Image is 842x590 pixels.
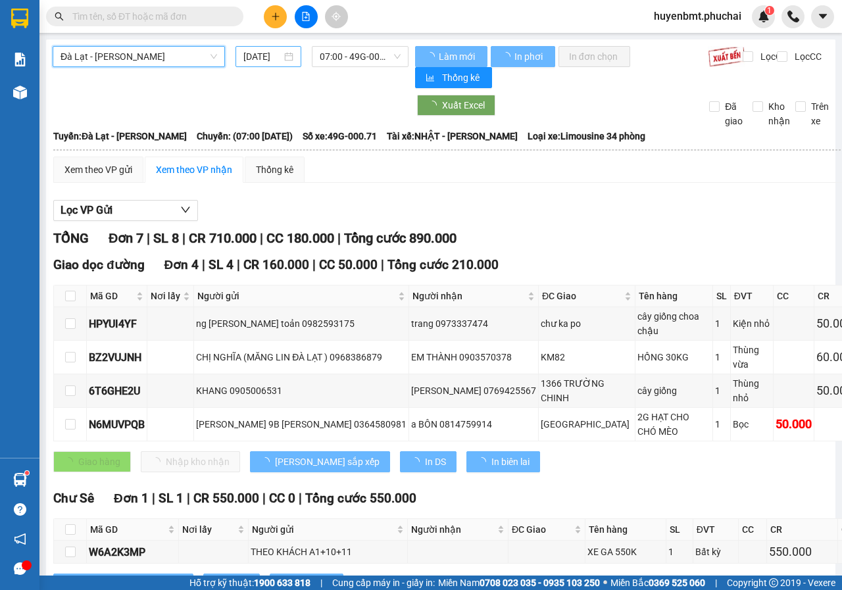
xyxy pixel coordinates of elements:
[758,11,770,22] img: icon-new-feature
[466,451,540,472] button: In biên lai
[769,578,778,587] span: copyright
[637,410,710,439] div: 2G HẠT CHO CHÓ MÈO
[264,5,287,28] button: plus
[767,519,838,541] th: CR
[262,491,266,506] span: |
[415,46,487,67] button: Làm mới
[442,98,485,112] span: Xuất Excel
[271,12,280,21] span: plus
[182,522,235,537] span: Nơi lấy
[89,316,145,332] div: HPYUI4YF
[180,205,191,215] span: down
[387,257,499,272] span: Tổng cước 210.000
[250,451,390,472] button: [PERSON_NAME] sắp xếp
[53,200,198,221] button: Lọc VP Gửi
[542,289,622,303] span: ĐC Giao
[637,383,710,398] div: cây giống
[541,376,633,405] div: 1366 TRƯỜNG CHINH
[89,544,176,560] div: W6A2K3MP
[189,230,257,246] span: CR 710.000
[312,257,316,272] span: |
[114,491,149,506] span: Đơn 1
[668,545,691,559] div: 1
[713,285,731,307] th: SL
[13,86,27,99] img: warehouse-icon
[256,162,293,177] div: Thống kê
[53,451,131,472] button: Giao hàng
[243,49,282,64] input: 15/09/2025
[254,578,310,588] strong: 1900 633 818
[715,417,728,431] div: 1
[415,67,492,88] button: bar-chartThống kê
[411,522,495,537] span: Người nhận
[295,5,318,28] button: file-add
[767,6,772,15] span: 1
[90,289,134,303] span: Mã GD
[774,285,814,307] th: CC
[196,383,407,398] div: KHANG 0905006531
[332,12,341,21] span: aim
[243,257,309,272] span: CR 160.000
[649,578,705,588] strong: 0369 525 060
[202,257,205,272] span: |
[320,47,400,66] span: 07:00 - 49G-000.71
[266,230,334,246] span: CC 180.000
[541,316,633,331] div: chư ka po
[87,374,147,408] td: 6T6GHE2U
[733,376,771,405] div: Thùng nhỏ
[541,417,633,431] div: [GEOGRAPHIC_DATA]
[541,350,633,364] div: KM82
[603,580,607,585] span: ⚪️
[89,349,145,366] div: BZ2VUJNH
[269,491,295,506] span: CC 0
[480,578,600,588] strong: 0708 023 035 - 0935 103 250
[25,471,29,475] sup: 1
[763,99,795,128] span: Kho nhận
[528,129,645,143] span: Loại xe: Limousine 34 phòng
[87,408,147,441] td: N6MUVPQB
[182,230,186,246] span: |
[189,576,310,590] span: Hỗ trợ kỹ thuật:
[332,576,435,590] span: Cung cấp máy in - giấy in:
[72,9,228,24] input: Tìm tên, số ĐT hoặc mã đơn
[260,457,275,466] span: loading
[187,491,190,506] span: |
[817,11,829,22] span: caret-down
[587,545,664,559] div: XE GA 550K
[411,417,536,431] div: a BÔN 0814759914
[558,46,630,67] button: In đơn chọn
[89,416,145,433] div: N6MUVPQB
[14,503,26,516] span: question-circle
[53,230,89,246] span: TỔNG
[13,53,27,66] img: solution-icon
[731,285,774,307] th: ĐVT
[708,46,745,67] img: 9k=
[387,129,518,143] span: Tài xế: NHẬT - [PERSON_NAME]
[806,99,834,128] span: Trên xe
[514,49,545,64] span: In phơi
[585,519,666,541] th: Tên hàng
[197,289,395,303] span: Người gửi
[87,307,147,341] td: HPYUI4YF
[695,545,736,559] div: Bất kỳ
[381,257,384,272] span: |
[512,522,572,537] span: ĐC Giao
[715,576,717,590] span: |
[196,417,407,431] div: [PERSON_NAME] 9B [PERSON_NAME] 0364580981
[159,491,184,506] span: SL 1
[739,519,768,541] th: CC
[610,576,705,590] span: Miền Bắc
[53,257,145,272] span: Giao dọc đường
[147,230,150,246] span: |
[196,316,407,331] div: ng [PERSON_NAME] toản 0982593175
[53,491,94,506] span: Chư Sê
[411,350,536,364] div: EM THÀNH 0903570378
[344,230,457,246] span: Tổng cước 890.000
[755,49,789,64] span: Lọc CR
[426,52,437,61] span: loading
[87,541,179,564] td: W6A2K3MP
[90,522,165,537] span: Mã GD
[337,230,341,246] span: |
[156,162,232,177] div: Xem theo VP nhận
[196,350,407,364] div: CHỊ NGHĨA (MĂNG LIN ĐÀ LẠT ) 0968386879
